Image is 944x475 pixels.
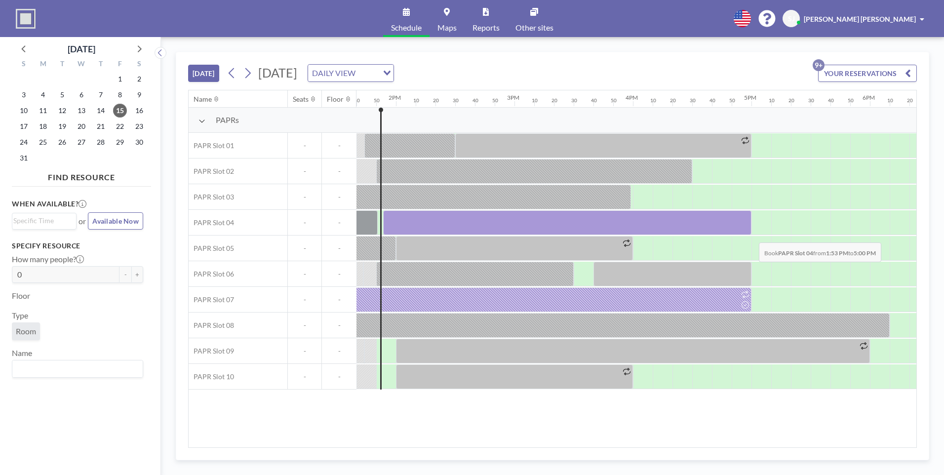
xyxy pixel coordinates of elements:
[12,213,76,228] div: Search for option
[36,88,50,102] span: Monday, August 4, 2025
[113,72,127,86] span: Friday, August 1, 2025
[515,24,553,32] span: Other sites
[848,97,854,104] div: 50
[507,94,519,101] div: 3PM
[189,270,234,278] span: PAPR Slot 06
[670,97,676,104] div: 20
[216,115,239,125] span: PAPRs
[55,135,69,149] span: Tuesday, August 26, 2025
[389,94,401,101] div: 2PM
[132,135,146,149] span: Saturday, August 30, 2025
[12,311,28,320] label: Type
[322,321,356,330] span: -
[132,88,146,102] span: Saturday, August 9, 2025
[94,119,108,133] span: Thursday, August 21, 2025
[258,65,297,80] span: [DATE]
[354,97,360,104] div: 40
[189,193,234,201] span: PAPR Slot 03
[288,321,321,330] span: -
[34,58,53,71] div: M
[611,97,617,104] div: 50
[769,97,775,104] div: 10
[79,216,86,226] span: or
[132,119,146,133] span: Saturday, August 23, 2025
[110,58,129,71] div: F
[472,97,478,104] div: 40
[12,348,32,358] label: Name
[189,372,234,381] span: PAPR Slot 10
[68,42,95,56] div: [DATE]
[94,135,108,149] span: Thursday, August 28, 2025
[551,97,557,104] div: 20
[729,97,735,104] div: 50
[113,119,127,133] span: Friday, August 22, 2025
[113,88,127,102] span: Friday, August 8, 2025
[492,97,498,104] div: 50
[650,97,656,104] div: 10
[826,249,848,257] b: 1:53 PM
[374,97,380,104] div: 50
[591,97,597,104] div: 40
[391,24,422,32] span: Schedule
[55,119,69,133] span: Tuesday, August 19, 2025
[571,97,577,104] div: 30
[288,167,321,176] span: -
[863,94,875,101] div: 6PM
[433,97,439,104] div: 20
[75,104,88,118] span: Wednesday, August 13, 2025
[189,347,234,356] span: PAPR Slot 09
[288,244,321,253] span: -
[310,67,357,79] span: DAILY VIEW
[532,97,538,104] div: 10
[887,97,893,104] div: 10
[709,97,715,104] div: 40
[91,58,110,71] div: T
[12,254,84,264] label: How many people?
[322,270,356,278] span: -
[14,58,34,71] div: S
[12,168,151,182] h4: FIND RESOURCE
[288,347,321,356] span: -
[12,360,143,377] div: Search for option
[188,65,219,82] button: [DATE]
[804,15,916,23] span: [PERSON_NAME] [PERSON_NAME]
[72,58,91,71] div: W
[75,88,88,102] span: Wednesday, August 6, 2025
[322,218,356,227] span: -
[288,372,321,381] span: -
[778,249,813,257] b: PAPR Slot 04
[189,321,234,330] span: PAPR Slot 08
[322,141,356,150] span: -
[322,347,356,356] span: -
[132,104,146,118] span: Saturday, August 16, 2025
[472,24,500,32] span: Reports
[94,88,108,102] span: Thursday, August 7, 2025
[94,104,108,118] span: Thursday, August 14, 2025
[17,119,31,133] span: Sunday, August 17, 2025
[119,266,131,283] button: -
[288,141,321,150] span: -
[36,119,50,133] span: Monday, August 18, 2025
[288,218,321,227] span: -
[690,97,696,104] div: 30
[288,270,321,278] span: -
[322,295,356,304] span: -
[17,151,31,165] span: Sunday, August 31, 2025
[16,9,36,29] img: organization-logo
[88,212,143,230] button: Available Now
[129,58,149,71] div: S
[813,59,825,71] p: 9+
[194,95,212,104] div: Name
[818,65,917,82] button: YOUR RESERVATIONS9+
[453,97,459,104] div: 30
[12,241,143,250] h3: Specify resource
[288,193,321,201] span: -
[744,94,756,101] div: 5PM
[189,295,234,304] span: PAPR Slot 07
[808,97,814,104] div: 30
[189,218,234,227] span: PAPR Slot 04
[413,97,419,104] div: 10
[75,135,88,149] span: Wednesday, August 27, 2025
[189,141,234,150] span: PAPR Slot 01
[13,362,137,375] input: Search for option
